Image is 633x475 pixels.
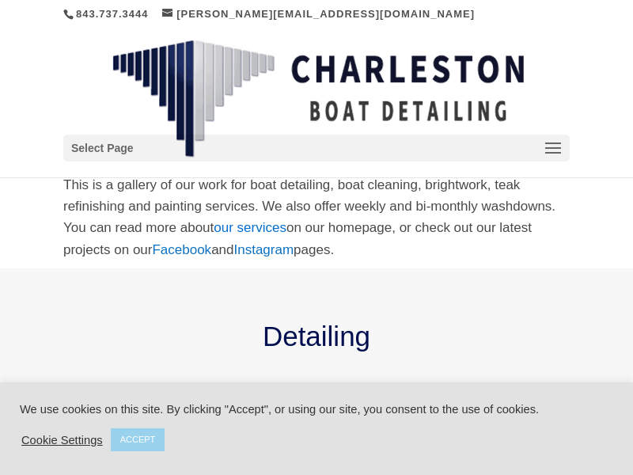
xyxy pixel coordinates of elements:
a: Cookie Settings [21,433,103,447]
a: ACCEPT [111,428,165,451]
img: Charleston Boat Detailing [112,40,524,158]
a: our services [214,220,286,235]
span: Facebook [152,242,211,257]
span: Instagram [234,242,294,257]
div: We use cookies on this site. By clicking "Accept", or using our site, you consent to the use of c... [20,402,613,416]
p: This is a gallery of our work for boat detailing, boat cleaning, brightwork, teak refinishing and... [63,174,570,260]
a: [PERSON_NAME][EMAIL_ADDRESS][DOMAIN_NAME] [162,8,475,20]
span: Select Page [71,139,134,158]
span: Detailing [263,321,370,351]
a: 843.737.3444 [76,8,149,20]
